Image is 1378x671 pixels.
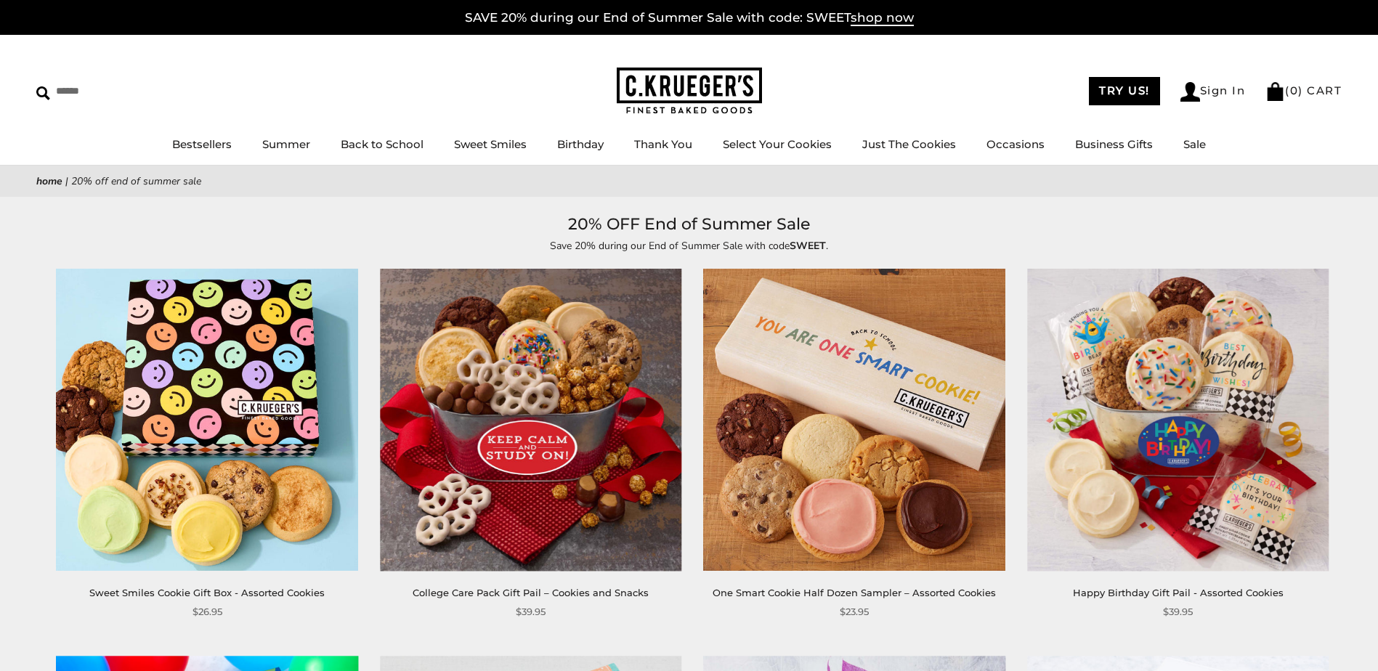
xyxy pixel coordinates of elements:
img: Account [1180,82,1200,102]
a: Business Gifts [1075,137,1153,151]
a: Home [36,174,62,188]
a: SAVE 20% during our End of Summer Sale with code: SWEETshop now [465,10,914,26]
strong: SWEET [790,239,826,253]
a: Select Your Cookies [723,137,832,151]
a: Bestsellers [172,137,232,151]
img: Sweet Smiles Cookie Gift Box - Assorted Cookies [56,269,358,572]
img: One Smart Cookie Half Dozen Sampler – Assorted Cookies [703,269,1005,572]
a: Sign In [1180,82,1246,102]
img: College Care Pack Gift Pail – Cookies and Snacks [380,269,682,572]
a: Summer [262,137,310,151]
img: Bag [1265,82,1285,101]
a: TRY US! [1089,77,1160,105]
nav: breadcrumbs [36,173,1342,190]
h1: 20% OFF End of Summer Sale [58,211,1320,237]
a: Sale [1183,137,1206,151]
a: (0) CART [1265,84,1342,97]
p: Save 20% during our End of Summer Sale with code . [355,237,1024,254]
span: | [65,174,68,188]
span: 20% OFF End of Summer Sale [71,174,201,188]
a: Happy Birthday Gift Pail - Assorted Cookies [1073,587,1284,598]
span: 0 [1290,84,1299,97]
a: Occasions [986,137,1045,151]
a: Birthday [557,137,604,151]
span: $26.95 [192,604,222,619]
a: Sweet Smiles [454,137,527,151]
span: $23.95 [840,604,869,619]
img: C.KRUEGER'S [617,68,762,115]
a: Sweet Smiles Cookie Gift Box - Assorted Cookies [89,587,325,598]
span: shop now [851,10,914,26]
a: Thank You [634,137,692,151]
a: One Smart Cookie Half Dozen Sampler – Assorted Cookies [713,587,996,598]
img: Search [36,86,50,100]
img: Happy Birthday Gift Pail - Assorted Cookies [1027,269,1329,572]
span: $39.95 [516,604,546,619]
input: Search [36,80,209,102]
a: Just The Cookies [862,137,956,151]
a: Back to School [341,137,423,151]
span: $39.95 [1163,604,1193,619]
a: College Care Pack Gift Pail – Cookies and Snacks [413,587,649,598]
